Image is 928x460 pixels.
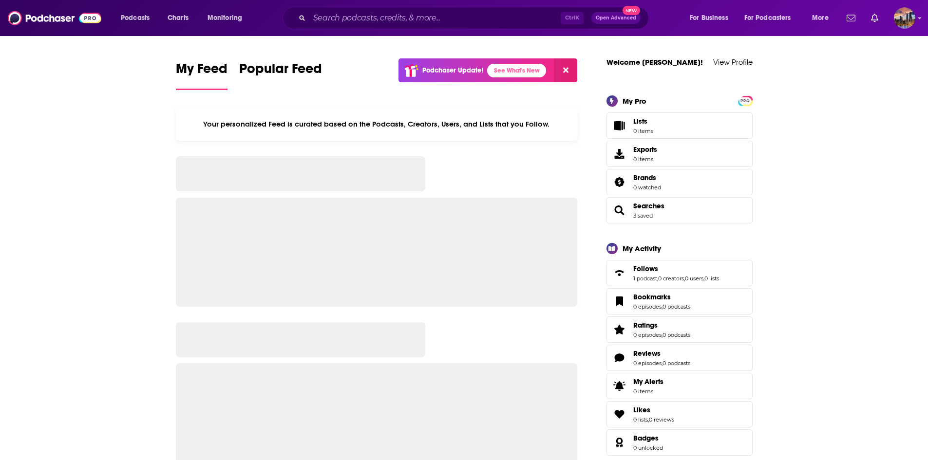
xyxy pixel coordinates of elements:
span: Exports [633,145,657,154]
span: 0 items [633,156,657,163]
span: Monitoring [208,11,242,25]
span: Exports [610,147,629,161]
a: 0 podcasts [663,303,690,310]
span: My Alerts [633,377,663,386]
button: open menu [738,10,805,26]
a: Searches [633,202,664,210]
a: 0 podcasts [663,360,690,367]
a: My Alerts [606,373,753,399]
a: 0 episodes [633,360,662,367]
a: Reviews [610,351,629,365]
a: 0 creators [658,275,684,282]
span: Bookmarks [606,288,753,314]
span: , [662,360,663,367]
span: For Business [690,11,728,25]
button: open menu [114,10,162,26]
span: Lists [610,119,629,132]
a: Popular Feed [239,60,322,90]
a: Bookmarks [610,294,629,308]
a: Badges [633,434,663,442]
a: Show notifications dropdown [843,10,859,26]
p: Podchaser Update! [422,66,483,74]
img: Podchaser - Follow, Share and Rate Podcasts [8,9,101,27]
span: , [703,275,704,282]
a: Bookmarks [633,293,690,301]
span: Logged in as carlystonehouse [894,7,915,29]
a: 0 watched [633,184,661,191]
span: Follows [606,260,753,286]
a: 3 saved [633,212,653,219]
span: , [662,303,663,310]
span: 0 items [633,388,663,395]
a: 0 episodes [633,303,662,310]
a: Reviews [633,349,690,358]
div: Your personalized Feed is curated based on the Podcasts, Creators, Users, and Lists that you Follow. [176,108,578,141]
a: 0 unlocked [633,444,663,451]
span: PRO [739,97,751,105]
button: open menu [201,10,255,26]
span: For Podcasters [744,11,791,25]
span: Lists [633,117,647,126]
a: 0 reviews [649,416,674,423]
span: , [684,275,685,282]
span: Bookmarks [633,293,671,301]
span: Charts [168,11,189,25]
a: 0 episodes [633,331,662,338]
a: Brands [610,175,629,189]
a: View Profile [713,57,753,67]
span: , [657,275,658,282]
span: Reviews [633,349,661,358]
a: Charts [161,10,194,26]
span: Podcasts [121,11,150,25]
a: Ratings [633,321,690,330]
a: 0 podcasts [663,331,690,338]
a: 0 users [685,275,703,282]
a: Welcome [PERSON_NAME]! [606,57,703,67]
span: New [623,6,640,15]
span: Badges [633,434,659,442]
span: Brands [606,169,753,195]
a: 1 podcast [633,275,657,282]
div: My Pro [623,96,646,106]
span: Searches [606,197,753,223]
a: Ratings [610,323,629,336]
a: Badges [610,436,629,449]
span: Open Advanced [596,16,636,20]
img: User Profile [894,7,915,29]
span: My Feed [176,60,227,83]
span: Badges [606,429,753,456]
span: Likes [606,401,753,427]
a: Brands [633,173,661,182]
a: See What's New [487,64,546,77]
a: Likes [610,407,629,421]
span: Ratings [606,316,753,343]
span: Ctrl K [561,12,584,24]
span: Popular Feed [239,60,322,83]
a: Likes [633,405,674,414]
span: My Alerts [610,379,629,393]
a: Exports [606,141,753,167]
span: , [648,416,649,423]
span: , [662,331,663,338]
span: Reviews [606,345,753,371]
input: Search podcasts, credits, & more... [309,10,561,26]
span: Brands [633,173,656,182]
span: 0 items [633,128,653,134]
a: Lists [606,112,753,139]
div: Search podcasts, credits, & more... [292,7,658,29]
a: 0 lists [633,416,648,423]
button: open menu [683,10,740,26]
a: 0 lists [704,275,719,282]
span: Likes [633,405,650,414]
button: open menu [805,10,841,26]
a: Follows [633,264,719,273]
span: Follows [633,264,658,273]
a: PRO [739,96,751,104]
span: Ratings [633,321,658,330]
button: Open AdvancedNew [591,12,641,24]
button: Show profile menu [894,7,915,29]
span: Lists [633,117,653,126]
